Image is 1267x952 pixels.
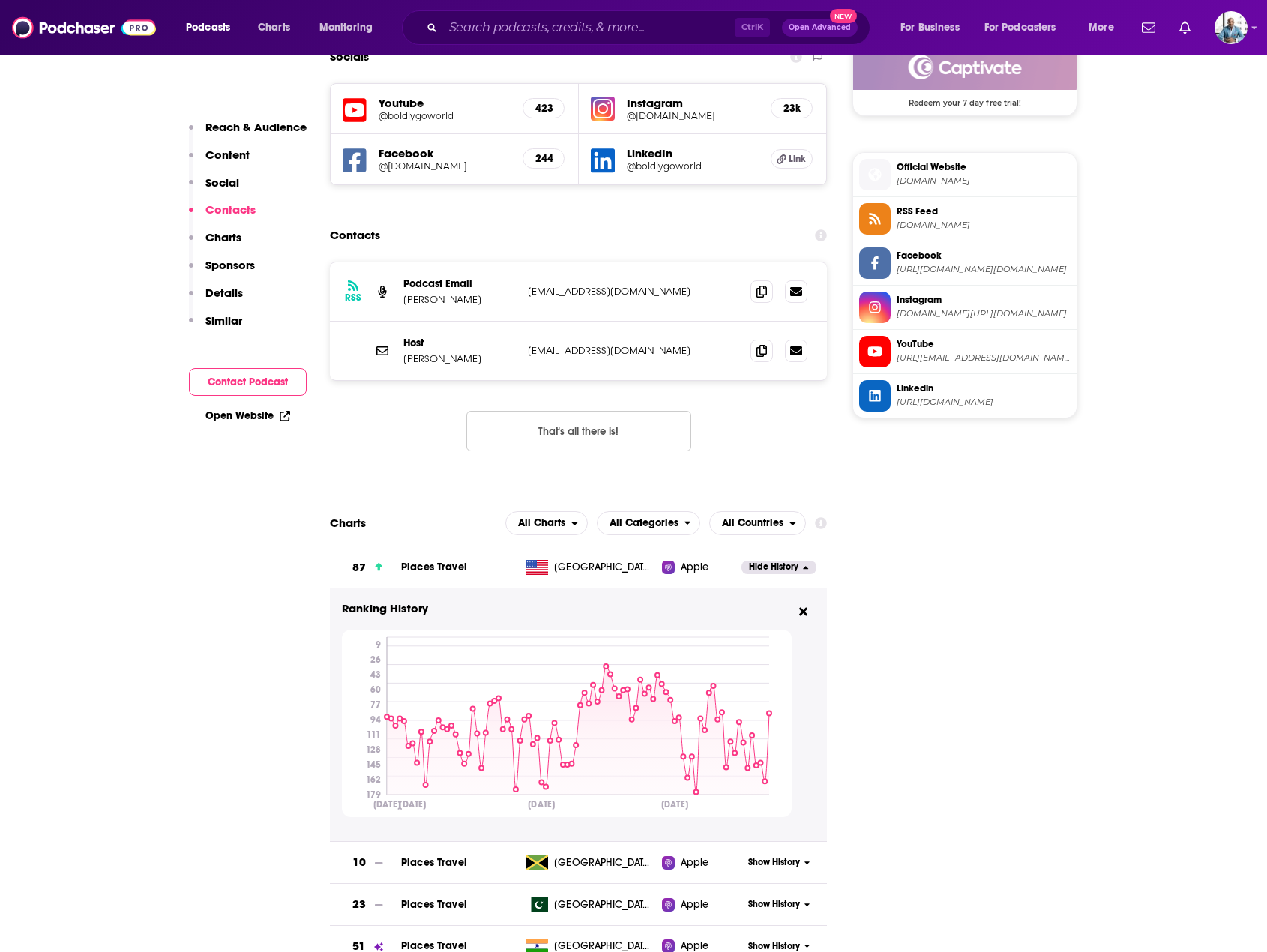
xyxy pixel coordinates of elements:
[366,744,381,755] tspan: 128
[627,146,759,160] h5: LinkedIn
[1078,16,1133,40] button: open menu
[520,560,662,575] a: [GEOGRAPHIC_DATA]
[554,897,651,912] span: Pakistan
[554,560,651,575] span: United States
[853,90,1077,108] span: Redeem your 7 day free trial!
[319,17,373,38] span: Monitoring
[189,313,242,341] button: Similar
[627,160,759,172] a: @boldlygoworld
[897,249,1071,262] span: Facebook
[370,669,381,680] tspan: 43
[330,547,401,588] a: 87
[399,799,426,810] tspan: [DATE]
[189,258,255,286] button: Sponsors
[205,258,255,272] p: Sponsors
[443,16,735,40] input: Search podcasts, credits, & more...
[401,561,467,573] a: Places Travel
[505,511,588,535] h2: Platforms
[597,511,701,535] h2: Categories
[853,45,1077,90] img: Captivate Deal: Redeem your 7 day free trial!
[681,560,709,575] span: Apple
[984,17,1056,38] span: For Podcasters
[1136,15,1161,40] a: Show notifications dropdown
[662,560,741,575] a: Apple
[554,855,651,870] span: Jamaica
[741,898,816,911] button: Show History
[370,654,381,665] tspan: 26
[379,146,511,160] h5: Facebook
[379,110,511,121] a: @boldlygoworld
[205,202,256,217] p: Contacts
[205,286,243,300] p: Details
[789,153,806,165] span: Link
[352,559,366,576] h3: 87
[859,247,1071,279] a: Facebook[URL][DOMAIN_NAME][DOMAIN_NAME]
[373,799,400,810] tspan: [DATE]
[528,799,555,810] tspan: [DATE]
[205,120,307,134] p: Reach & Audience
[627,110,759,121] a: @[DOMAIN_NAME]
[782,19,858,37] button: Open AdvancedNew
[853,45,1077,106] a: Captivate Deal: Redeem your 7 day free trial!
[370,714,381,725] tspan: 94
[681,897,709,912] span: Apple
[735,18,770,37] span: Ctrl K
[342,600,792,618] h3: Ranking History
[627,96,759,110] h5: Instagram
[330,516,366,530] h2: Charts
[709,511,806,535] h2: Countries
[662,855,741,870] a: Apple
[897,264,1071,275] span: https://www.facebook.com/BoldlyGo.World
[897,175,1071,187] span: revolutionizingyourjourney.blubrry.net
[330,221,380,250] h2: Contacts
[416,10,885,45] div: Search podcasts, credits, & more...
[722,518,783,528] span: All Countries
[1215,11,1248,44] img: User Profile
[379,160,511,172] a: @[DOMAIN_NAME]
[401,939,467,952] a: Places Travel
[859,380,1071,412] a: Linkedin[URL][DOMAIN_NAME]
[205,148,250,162] p: Content
[535,102,552,115] h5: 423
[897,220,1071,231] span: feeds.captivate.fm
[830,9,857,23] span: New
[520,897,662,912] a: [GEOGRAPHIC_DATA]
[370,684,381,695] tspan: 60
[709,511,806,535] button: open menu
[189,175,239,203] button: Social
[205,409,290,422] a: Open Website
[401,856,467,869] a: Places Travel
[205,313,242,328] p: Similar
[352,896,366,913] h3: 23
[661,799,688,810] tspan: [DATE]
[897,308,1071,319] span: instagram.com/boldlygo.world
[789,24,851,31] span: Open Advanced
[189,230,241,258] button: Charts
[366,774,381,785] tspan: 162
[367,729,381,740] tspan: 111
[897,352,1071,364] span: https://www.youtube.com/@boldlygoworld
[1173,15,1197,40] a: Show notifications dropdown
[681,855,709,870] span: Apple
[520,855,662,870] a: [GEOGRAPHIC_DATA]
[366,759,381,770] tspan: 145
[403,352,516,365] p: [PERSON_NAME]
[741,856,816,869] button: Show History
[175,16,250,40] button: open menu
[748,856,800,869] span: Show History
[466,411,691,451] button: Nothing here.
[401,898,467,911] a: Places Travel
[535,152,552,165] h5: 244
[330,842,401,883] a: 10
[189,368,307,396] button: Contact Podcast
[379,96,511,110] h5: Youtube
[897,160,1071,174] span: Official Website
[771,149,813,169] a: Link
[748,898,800,911] span: Show History
[330,43,369,71] h2: Socials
